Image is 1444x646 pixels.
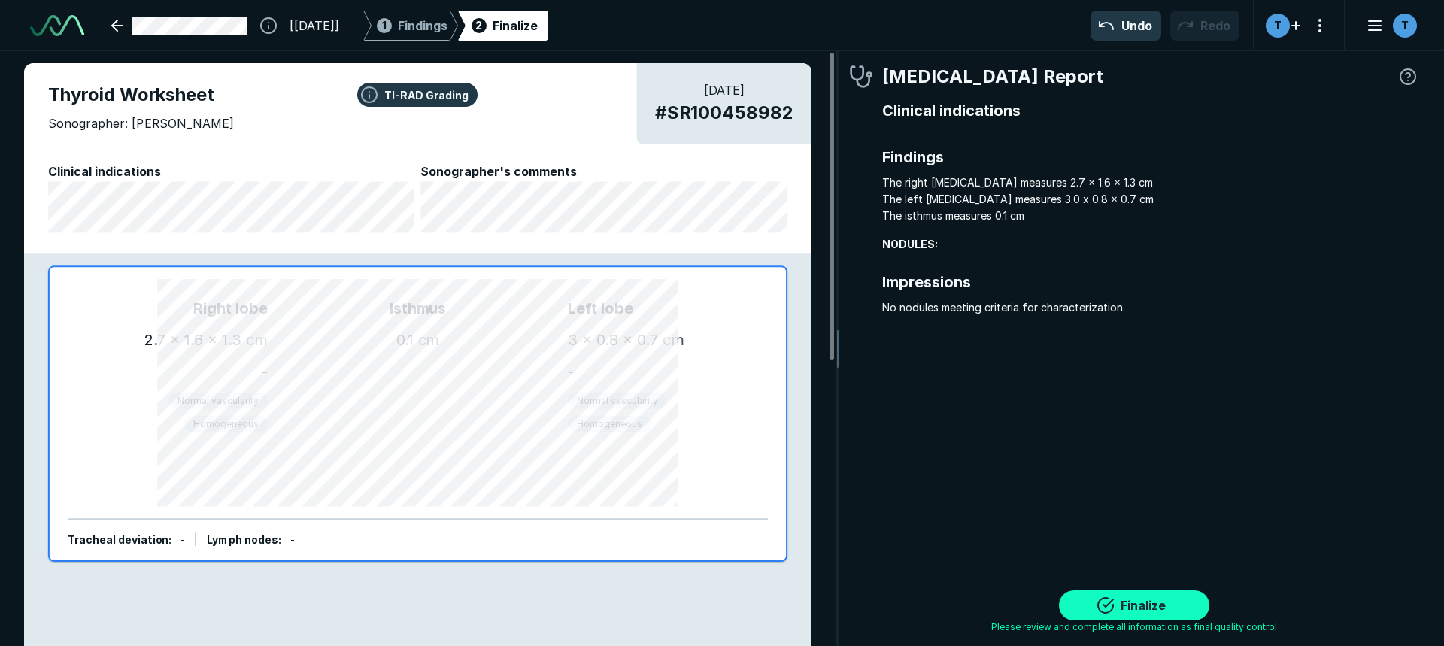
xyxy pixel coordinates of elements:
[418,331,440,349] span: cm
[1170,11,1239,41] button: Redo
[882,174,1420,224] span: The right [MEDICAL_DATA] measures 2.7 x 1.6 x 1.3 cm The left [MEDICAL_DATA] measures 3.0 x 0.8 x...
[882,146,1420,168] span: Findings
[382,17,387,33] span: 1
[398,17,447,35] span: Findings
[1266,14,1290,38] div: avatar-name
[180,532,185,549] div: -
[475,17,482,33] span: 2
[48,81,787,108] span: Thyroid Worksheet
[48,162,415,180] span: Clinical indications
[290,17,339,35] span: [[DATE]]
[655,99,793,126] span: # SR100458982
[991,620,1277,634] span: Please review and complete all information as final quality control
[1357,11,1420,41] button: avatar-name
[882,299,1420,316] span: No nodules meeting criteria for characterization.
[420,162,787,180] span: Sonographer's comments
[882,99,1420,122] span: Clinical indications
[1402,17,1409,33] span: T
[1059,590,1209,620] button: Finalize
[655,81,793,99] span: [DATE]
[568,297,750,320] span: Left lobe
[663,331,684,349] span: cm
[1393,14,1417,38] div: avatar-name
[86,360,268,383] div: -
[86,297,268,320] span: Right lobe
[357,83,478,107] button: TI-RAD Grading
[290,534,295,547] span: -
[207,534,281,547] span: Lymph nodes :
[882,238,938,250] strong: NODULES:
[396,331,414,349] span: 0.1
[24,9,90,42] a: See-Mode Logo
[1091,11,1161,41] button: Undo
[568,331,658,349] span: 3 x 0.8 x 0.7
[193,417,259,430] span: Homogeneous
[30,15,84,36] img: See-Mode Logo
[68,534,172,547] span: Tracheal deviation :
[144,331,242,349] span: 2.7 x 1.6 x 1.3
[882,271,1420,293] span: Impressions
[1274,17,1282,33] span: T
[246,331,268,349] span: cm
[577,417,642,430] span: Homogeneous
[48,114,234,132] span: Sonographer: [PERSON_NAME]
[268,297,568,320] span: Isthmus
[458,11,548,41] div: 2Finalize
[882,63,1103,90] span: [MEDICAL_DATA] Report
[177,394,259,408] span: Normal vascularity
[493,17,538,35] div: Finalize
[363,11,458,41] div: 1Findings
[577,394,658,408] span: Normal vascularity
[194,532,198,549] div: |
[568,360,750,383] div: -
